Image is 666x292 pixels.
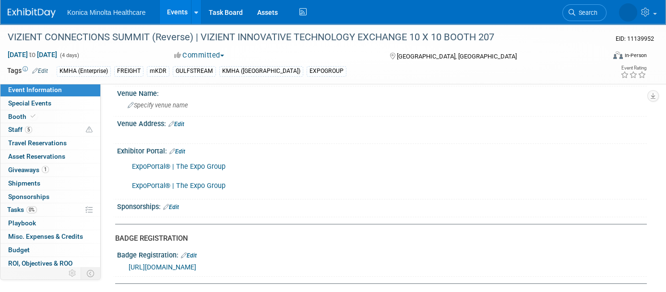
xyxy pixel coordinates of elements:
div: KMHA ([GEOGRAPHIC_DATA]) [219,66,303,76]
a: Staff5 [0,123,100,136]
span: Event ID: 11139952 [616,35,654,42]
span: Misc. Expenses & Credits [8,233,83,240]
span: Konica Minolta Healthcare [67,9,145,16]
span: Asset Reservations [8,152,65,160]
div: KMHA (Enterprise) [57,66,111,76]
span: Tasks [7,206,37,213]
span: 0% [26,206,37,213]
span: 5 [25,126,32,133]
a: Playbook [0,217,100,230]
a: Edit [169,148,185,155]
span: Search [575,9,597,16]
div: GULFSTREAM [173,66,216,76]
a: Asset Reservations [0,150,100,163]
a: Search [562,4,607,21]
div: BADGE REGISTRATION [115,234,640,244]
span: (4 days) [59,52,79,58]
span: 1 [42,166,49,173]
span: Travel Reservations [8,139,67,147]
span: Potential Scheduling Conflict -- at least one attendee is tagged in another overlapping event. [86,126,93,134]
div: Event Format [552,50,647,64]
div: mKDR [147,66,169,76]
span: [GEOGRAPHIC_DATA], [GEOGRAPHIC_DATA] [397,53,517,60]
span: Event Information [8,86,62,93]
td: Toggle Event Tabs [81,267,101,280]
div: In-Person [624,52,647,59]
a: Travel Reservations [0,137,100,150]
div: VIZIENT CONNECTIONS SUMMIT (Reverse) | VIZIENT INNOVATIVE TECHNOLOGY EXCHANGE 10 X 10 BOOTH 207 [4,29,592,46]
i: Booth reservation complete [31,114,36,119]
span: Staff [8,126,32,133]
td: Tags [7,66,48,77]
a: Sponsorships [0,190,100,203]
a: Edit [32,68,48,74]
div: Event Rating [620,66,646,70]
div: Exhibitor Portal: [117,144,647,156]
span: Sponsorships [8,193,49,200]
a: ExpoPortal® | The Expo Group [132,163,226,171]
div: Venue Address: [117,117,647,129]
a: ROI, Objectives & ROO [0,257,100,270]
a: Special Events [0,97,100,110]
a: ExpoPortal® | The Expo Group [132,182,226,190]
span: to [28,51,37,58]
div: FREIGHT [114,66,143,76]
td: Personalize Event Tab Strip [64,267,81,280]
a: [URL][DOMAIN_NAME] [129,263,196,271]
a: Edit [168,121,184,128]
a: Booth [0,110,100,123]
span: Specify venue name [128,102,188,109]
div: Sponsorships: [117,199,647,212]
span: Budget [8,246,30,254]
span: Giveaways [8,166,49,174]
a: Edit [181,252,197,259]
a: Tasks0% [0,203,100,216]
a: Misc. Expenses & Credits [0,230,100,243]
span: Playbook [8,219,36,227]
span: [DATE] [DATE] [7,50,58,59]
img: ExhibitDay [8,8,56,18]
a: Event Information [0,83,100,96]
div: EXPOGROUP [307,66,346,76]
a: Giveaways1 [0,164,100,176]
img: Format-Inperson.png [613,51,623,59]
span: Special Events [8,99,51,107]
a: Edit [163,204,179,210]
span: Shipments [8,179,40,187]
div: Badge Registration: [117,248,647,260]
span: ROI, Objectives & ROO [8,259,72,267]
button: Committed [171,50,228,60]
img: Annette O'Mahoney [619,3,637,22]
div: Venue Name: [117,86,647,98]
a: Shipments [0,177,100,190]
span: Booth [8,113,37,120]
a: Budget [0,244,100,257]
